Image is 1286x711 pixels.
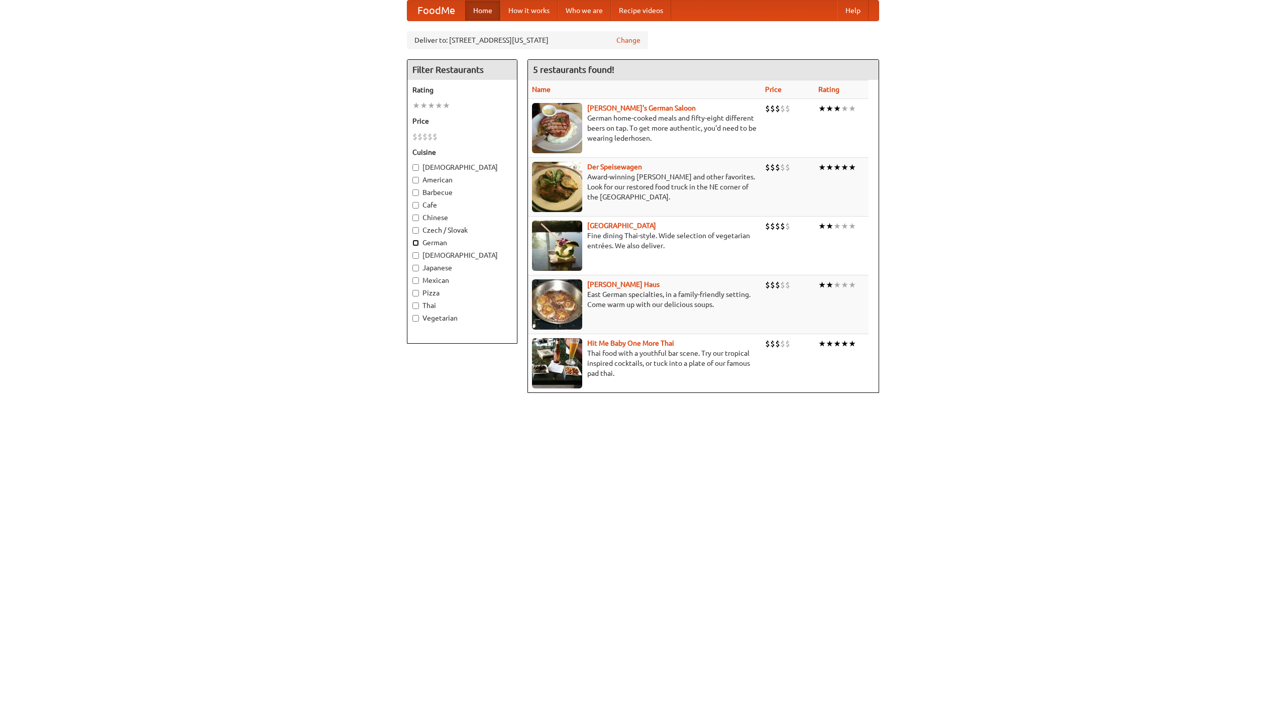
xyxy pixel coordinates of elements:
li: $ [785,221,790,232]
img: satay.jpg [532,221,582,271]
li: $ [780,279,785,290]
li: $ [422,131,427,142]
label: Vegetarian [412,313,512,323]
li: $ [427,131,433,142]
li: ★ [412,100,420,111]
b: [PERSON_NAME] Haus [587,280,660,288]
li: ★ [848,338,856,349]
li: $ [775,103,780,114]
li: $ [775,162,780,173]
label: Cafe [412,200,512,210]
li: ★ [420,100,427,111]
a: Rating [818,85,839,93]
li: ★ [826,338,833,349]
li: ★ [818,162,826,173]
input: Barbecue [412,189,419,196]
p: Thai food with a youthful bar scene. Try our tropical inspired cocktails, or tuck into a plate of... [532,348,757,378]
li: ★ [841,103,848,114]
input: American [412,177,419,183]
img: kohlhaus.jpg [532,279,582,330]
input: Japanese [412,265,419,271]
li: $ [785,103,790,114]
li: ★ [841,338,848,349]
input: Chinese [412,215,419,221]
li: $ [765,221,770,232]
li: ★ [443,100,450,111]
h5: Cuisine [412,147,512,157]
h5: Rating [412,85,512,95]
a: FoodMe [407,1,465,21]
a: Name [532,85,551,93]
a: Help [837,1,869,21]
a: Recipe videos [611,1,671,21]
input: Mexican [412,277,419,284]
label: Pizza [412,288,512,298]
p: Award-winning [PERSON_NAME] and other favorites. Look for our restored food truck in the NE corne... [532,172,757,202]
li: $ [770,162,775,173]
label: Japanese [412,263,512,273]
label: [DEMOGRAPHIC_DATA] [412,250,512,260]
label: American [412,175,512,185]
li: ★ [826,103,833,114]
li: ★ [818,338,826,349]
li: $ [765,338,770,349]
p: East German specialties, in a family-friendly setting. Come warm up with our delicious soups. [532,289,757,310]
li: $ [770,221,775,232]
li: $ [780,103,785,114]
label: Thai [412,300,512,311]
li: ★ [833,279,841,290]
li: $ [780,338,785,349]
li: ★ [833,338,841,349]
li: ★ [833,221,841,232]
a: Hit Me Baby One More Thai [587,339,674,347]
li: ★ [818,279,826,290]
img: speisewagen.jpg [532,162,582,212]
li: ★ [841,221,848,232]
a: [GEOGRAPHIC_DATA] [587,222,656,230]
p: Fine dining Thai-style. Wide selection of vegetarian entrées. We also deliver. [532,231,757,251]
li: $ [765,162,770,173]
li: $ [785,279,790,290]
input: [DEMOGRAPHIC_DATA] [412,164,419,171]
li: $ [412,131,417,142]
li: $ [780,162,785,173]
li: $ [775,221,780,232]
img: babythai.jpg [532,338,582,388]
li: ★ [841,162,848,173]
li: ★ [826,279,833,290]
b: Der Speisewagen [587,163,642,171]
h5: Price [412,116,512,126]
li: ★ [818,103,826,114]
li: ★ [435,100,443,111]
input: Czech / Slovak [412,227,419,234]
li: $ [770,338,775,349]
li: ★ [826,221,833,232]
a: [PERSON_NAME]'s German Saloon [587,104,696,112]
input: German [412,240,419,246]
input: Cafe [412,202,419,209]
label: Barbecue [412,187,512,197]
li: $ [785,162,790,173]
li: ★ [427,100,435,111]
input: Vegetarian [412,315,419,322]
input: Pizza [412,290,419,296]
li: $ [775,338,780,349]
a: Price [765,85,782,93]
li: $ [780,221,785,232]
li: $ [775,279,780,290]
input: [DEMOGRAPHIC_DATA] [412,252,419,259]
label: [DEMOGRAPHIC_DATA] [412,162,512,172]
li: $ [770,279,775,290]
li: $ [785,338,790,349]
li: $ [765,279,770,290]
label: Mexican [412,275,512,285]
li: ★ [848,103,856,114]
a: How it works [500,1,558,21]
li: ★ [841,279,848,290]
li: $ [765,103,770,114]
li: $ [770,103,775,114]
a: Home [465,1,500,21]
li: $ [417,131,422,142]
